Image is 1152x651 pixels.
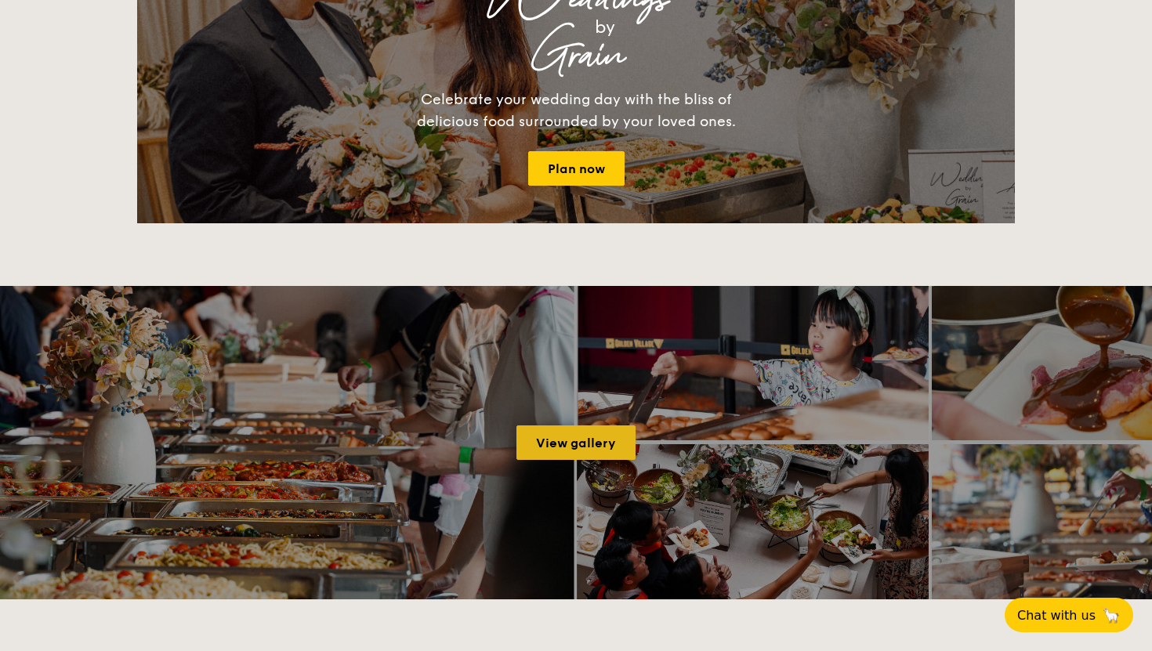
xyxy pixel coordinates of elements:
div: Grain [275,42,877,70]
div: by [333,13,877,42]
button: Chat with us🦙 [1005,598,1133,632]
span: 🦙 [1102,606,1121,624]
span: Chat with us [1017,608,1096,623]
div: Celebrate your wedding day with the bliss of delicious food surrounded by your loved ones. [400,89,752,132]
a: View gallery [516,425,636,460]
a: Plan now [528,151,625,186]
